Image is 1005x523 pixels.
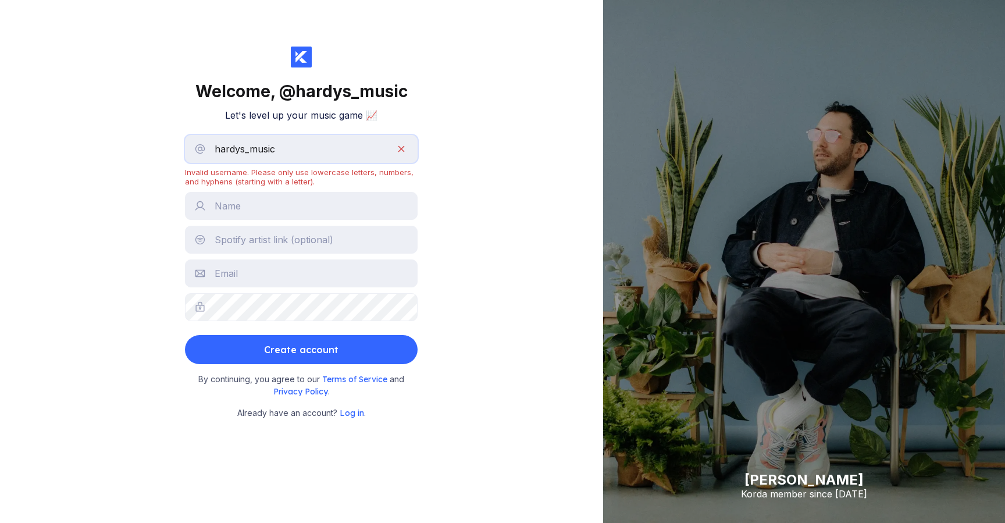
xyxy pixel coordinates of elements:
[741,471,867,488] div: [PERSON_NAME]
[185,135,418,163] input: Username
[185,335,418,364] button: Create account
[185,192,418,220] input: Name
[279,81,295,101] span: @
[191,373,412,397] small: By continuing, you agree to our and .
[295,81,408,101] span: hardys_music
[264,338,338,361] div: Create account
[185,226,418,254] input: Spotify artist link (optional)
[237,407,366,419] small: Already have an account? .
[195,81,408,101] div: Welcome,
[185,168,418,186] div: Invalid username. Please only use lowercase letters, numbers, and hyphens (starting with a letter).
[225,109,377,121] h2: Let's level up your music game 📈
[340,408,364,418] a: Log in
[185,259,418,287] input: Email
[273,386,328,396] a: Privacy Policy
[273,386,328,397] span: Privacy Policy
[322,374,390,384] a: Terms of Service
[741,488,867,500] div: Korda member since [DATE]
